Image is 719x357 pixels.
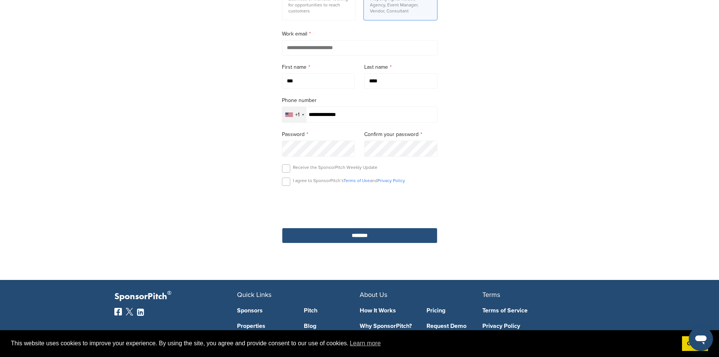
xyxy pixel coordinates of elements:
[126,308,133,315] img: Twitter
[167,288,171,298] span: ®
[293,164,377,170] p: Receive the SponsorPitch Weekly Update
[282,107,306,122] div: Selected country
[282,130,355,139] label: Password
[11,338,676,349] span: This website uses cookies to improve your experience. By using the site, you agree and provide co...
[426,323,482,329] a: Request Demo
[295,112,300,117] div: +1
[360,291,387,299] span: About Us
[282,30,437,38] label: Work email
[364,130,437,139] label: Confirm your password
[114,308,122,315] img: Facebook
[343,178,370,183] a: Terms of Use
[482,323,594,329] a: Privacy Policy
[689,327,713,351] iframe: Button to launch messaging window
[237,308,293,314] a: Sponsors
[293,178,405,184] p: I agree to SponsorPitch’s and
[304,323,360,329] a: Blog
[237,291,271,299] span: Quick Links
[682,336,708,351] a: dismiss cookie message
[304,308,360,314] a: Pitch
[426,308,482,314] a: Pricing
[482,308,594,314] a: Terms of Service
[360,323,416,329] a: Why SponsorPitch?
[237,323,293,329] a: Properties
[377,178,405,183] a: Privacy Policy
[114,291,237,302] p: SponsorPitch
[282,63,355,71] label: First name
[364,63,437,71] label: Last name
[360,308,416,314] a: How It Works
[317,195,403,217] iframe: reCAPTCHA
[349,338,382,349] a: learn more about cookies
[482,291,500,299] span: Terms
[282,96,437,105] label: Phone number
